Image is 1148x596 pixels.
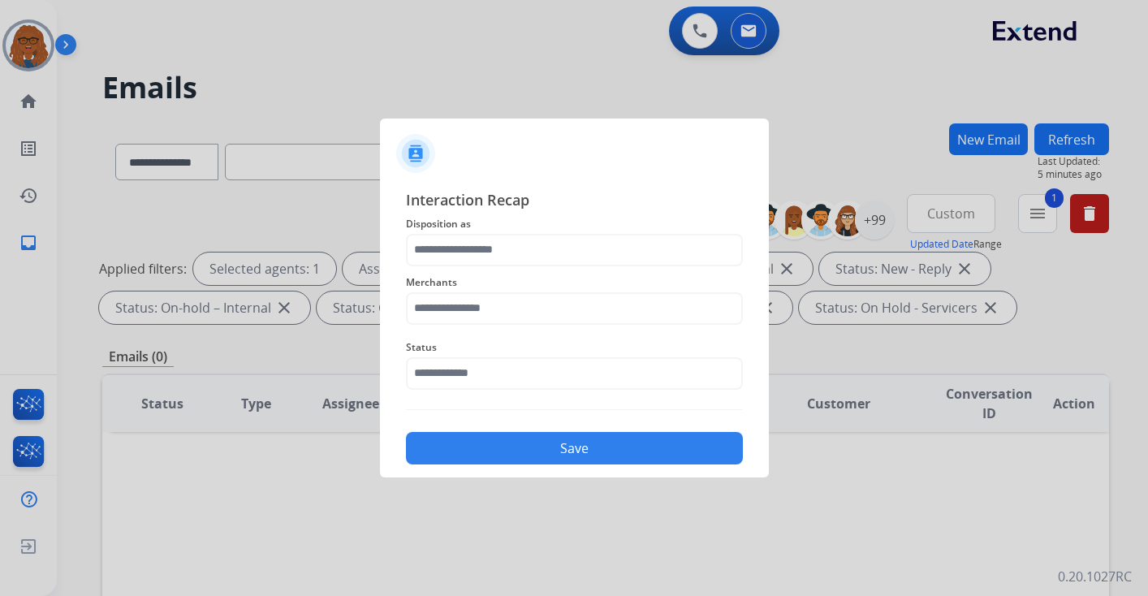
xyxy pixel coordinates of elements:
img: contact-recap-line.svg [406,409,743,410]
button: Save [406,432,743,464]
img: contactIcon [396,134,435,173]
span: Disposition as [406,214,743,234]
p: 0.20.1027RC [1058,567,1132,586]
span: Interaction Recap [406,188,743,214]
span: Status [406,338,743,357]
span: Merchants [406,273,743,292]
